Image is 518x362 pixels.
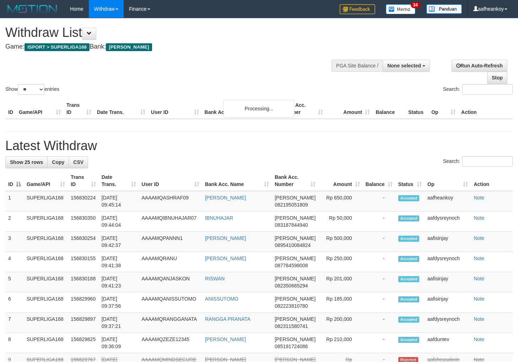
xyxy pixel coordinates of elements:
[471,171,513,191] th: Action
[363,191,395,212] td: -
[223,100,295,117] div: Processing...
[139,191,202,212] td: AAAAMQASHRAF09
[5,4,59,14] img: MOTION_logo.png
[398,296,420,302] span: Accepted
[425,333,471,353] td: aafduntev
[205,195,246,201] a: [PERSON_NAME]
[139,212,202,232] td: AAAAMQIBNUHAJAR07
[474,276,484,281] a: Note
[318,333,362,353] td: Rp 210,000
[24,272,68,292] td: SUPERLIGA168
[426,4,462,14] img: panduan.png
[5,333,24,353] td: 8
[205,336,246,342] a: [PERSON_NAME]
[398,276,420,282] span: Accepted
[139,272,202,292] td: AAAAMQANJASKON
[398,337,420,343] span: Accepted
[205,316,250,322] a: RANGGA PRANATA
[275,303,308,309] span: Copy 082223810780 to clipboard
[275,195,315,201] span: [PERSON_NAME]
[428,99,458,119] th: Op
[68,252,99,272] td: 156830155
[205,235,246,241] a: [PERSON_NAME]
[5,292,24,313] td: 6
[24,212,68,232] td: SUPERLIGA168
[398,236,420,242] span: Accepted
[5,43,338,50] h4: Game: Bank:
[24,252,68,272] td: SUPERLIGA168
[202,99,279,119] th: Bank Acc. Name
[363,252,395,272] td: -
[69,156,88,168] a: CSV
[398,256,420,262] span: Accepted
[318,272,362,292] td: Rp 201,000
[443,84,513,95] label: Search:
[139,292,202,313] td: AAAAMQANISSUTOMO
[474,336,484,342] a: Note
[24,191,68,212] td: SUPERLIGA168
[275,316,315,322] span: [PERSON_NAME]
[387,63,421,68] span: None selected
[5,139,513,153] h1: Latest Withdraw
[318,313,362,333] td: Rp 200,000
[363,313,395,333] td: -
[99,333,139,353] td: [DATE] 09:36:09
[452,60,507,72] a: Run Auto-Refresh
[99,292,139,313] td: [DATE] 09:37:56
[386,4,416,14] img: Button%20Memo.svg
[272,171,318,191] th: Bank Acc. Number: activate to sort column ascending
[68,333,99,353] td: 156829825
[275,256,315,261] span: [PERSON_NAME]
[425,272,471,292] td: aafisinjay
[24,313,68,333] td: SUPERLIGA168
[73,159,83,165] span: CSV
[139,232,202,252] td: AAAAMQPANNN1
[474,215,484,221] a: Note
[275,215,315,221] span: [PERSON_NAME]
[68,191,99,212] td: 156830224
[411,2,420,8] span: 34
[64,99,94,119] th: Trans ID
[68,292,99,313] td: 156829960
[326,99,373,119] th: Amount
[363,292,395,313] td: -
[443,156,513,167] label: Search:
[148,99,202,119] th: User ID
[395,171,425,191] th: Status: activate to sort column ascending
[24,333,68,353] td: SUPERLIGA168
[5,252,24,272] td: 4
[275,283,308,289] span: Copy 082350665294 to clipboard
[139,171,202,191] th: User ID: activate to sort column ascending
[5,212,24,232] td: 2
[68,313,99,333] td: 156829897
[275,202,308,208] span: Copy 082195051809 to clipboard
[340,4,375,14] img: Feedback.jpg
[99,313,139,333] td: [DATE] 09:37:21
[487,72,507,84] a: Stop
[5,313,24,333] td: 7
[275,235,315,241] span: [PERSON_NAME]
[318,191,362,212] td: Rp 650,000
[331,60,383,72] div: PGA Site Balance /
[94,99,148,119] th: Date Trans.
[25,43,90,51] span: ISPORT > SUPERLIGA168
[99,252,139,272] td: [DATE] 09:41:38
[68,212,99,232] td: 156830350
[5,191,24,212] td: 1
[363,212,395,232] td: -
[5,156,48,168] a: Show 25 rows
[99,212,139,232] td: [DATE] 09:44:04
[398,215,420,221] span: Accepted
[106,43,152,51] span: [PERSON_NAME]
[425,232,471,252] td: aafisinjay
[139,333,202,353] td: AAAAMQZEZE12345
[462,84,513,95] input: Search:
[205,276,225,281] a: RISWAN
[363,272,395,292] td: -
[318,292,362,313] td: Rp 185,000
[474,316,484,322] a: Note
[474,296,484,302] a: Note
[275,222,308,228] span: Copy 083187844940 to clipboard
[205,215,233,221] a: IBNUHAJAR
[5,26,338,40] h1: Withdraw List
